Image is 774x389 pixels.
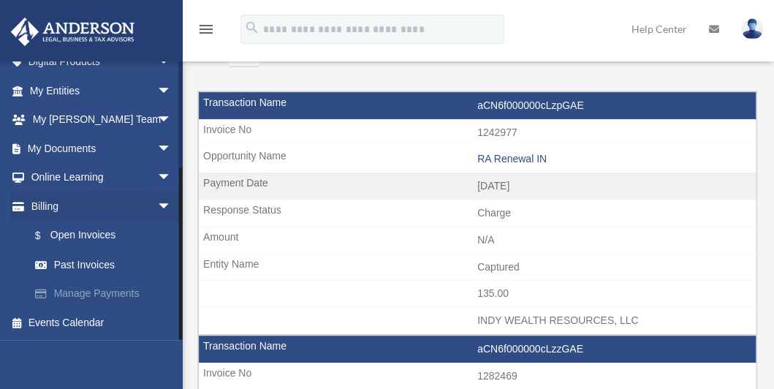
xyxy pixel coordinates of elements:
span: arrow_drop_down [157,163,186,193]
a: Events Calendar [10,308,194,337]
span: arrow_drop_down [157,192,186,222]
td: Captured [199,254,756,282]
img: User Pic [741,18,763,39]
a: My Documentsarrow_drop_down [10,134,194,163]
td: aCN6f000000cLzzGAE [199,336,756,363]
i: search [244,20,260,36]
a: Online Learningarrow_drop_down [10,163,194,192]
a: Digital Productsarrow_drop_down [10,48,194,77]
td: aCN6f000000cLzpGAE [199,92,756,120]
td: Charge [199,200,756,227]
img: Anderson Advisors Platinum Portal [7,18,139,46]
span: arrow_drop_down [157,48,186,78]
span: arrow_drop_down [157,134,186,164]
a: Past Invoices [20,250,186,279]
span: $ [43,227,50,245]
td: 135.00 [199,280,756,308]
a: My [PERSON_NAME] Teamarrow_drop_down [10,105,194,135]
i: menu [197,20,215,38]
a: menu [197,26,215,38]
a: Manage Payments [20,279,194,309]
a: $Open Invoices [20,221,194,251]
label: Show entries [197,47,297,82]
td: 1242977 [199,119,756,147]
a: My Entitiesarrow_drop_down [10,76,194,105]
td: N/A [199,227,756,254]
a: Billingarrow_drop_down [10,192,194,221]
span: arrow_drop_down [157,105,186,135]
td: INDY WEALTH RESOURCES, LLC [199,307,756,335]
div: RA Renewal IN [477,153,748,165]
span: arrow_drop_down [157,76,186,106]
td: [DATE] [199,173,756,200]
